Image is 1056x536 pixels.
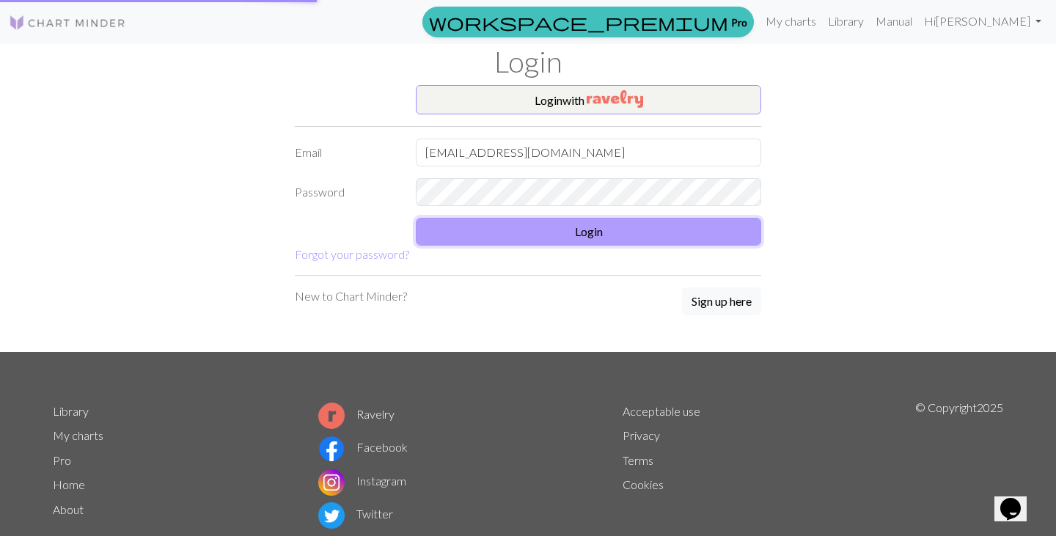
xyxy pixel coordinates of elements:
a: Manual [870,7,918,36]
a: My charts [53,428,103,442]
button: Login [416,218,761,246]
a: Terms [623,453,653,467]
img: Ravelry logo [318,403,345,429]
a: Cookies [623,477,664,491]
button: Loginwith [416,85,761,114]
a: Pro [53,453,71,467]
span: workspace_premium [429,12,728,32]
img: Ravelry [587,90,643,108]
button: Sign up here [682,287,761,315]
a: Facebook [318,440,408,454]
a: Acceptable use [623,404,700,418]
a: My charts [760,7,822,36]
a: Instagram [318,474,406,488]
iframe: chat widget [994,477,1041,521]
a: Forgot your password? [295,247,409,261]
h1: Login [44,44,1012,79]
a: Ravelry [318,407,395,421]
img: Logo [9,14,126,32]
a: Pro [422,7,754,37]
a: Hi[PERSON_NAME] [918,7,1047,36]
img: Facebook logo [318,436,345,462]
label: Password [286,178,407,206]
a: Sign up here [682,287,761,317]
p: New to Chart Minder? [295,287,407,305]
a: Home [53,477,85,491]
a: About [53,502,84,516]
img: Twitter logo [318,502,345,529]
label: Email [286,139,407,166]
a: Privacy [623,428,660,442]
a: Twitter [318,507,393,521]
img: Instagram logo [318,469,345,496]
a: Library [53,404,89,418]
a: Library [822,7,870,36]
p: © Copyright 2025 [915,399,1003,532]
